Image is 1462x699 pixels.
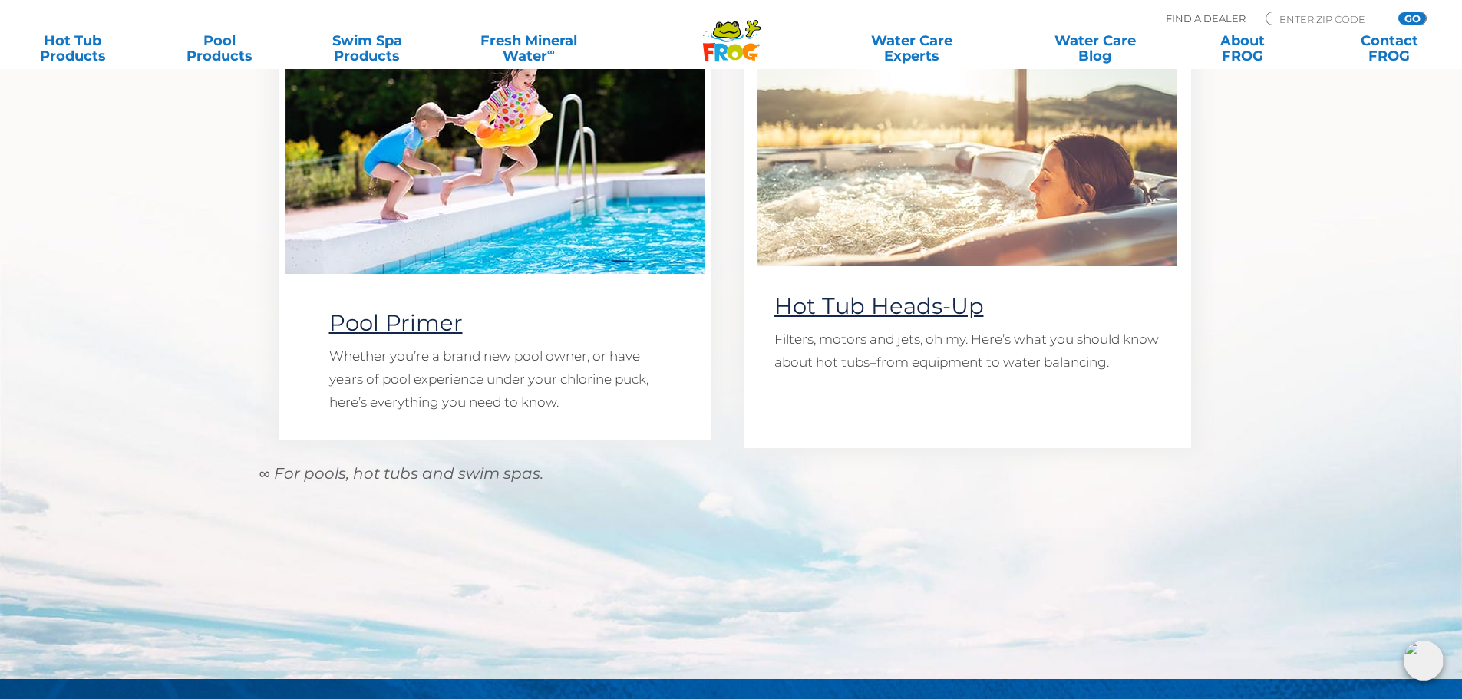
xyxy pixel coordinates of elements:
[15,33,130,64] a: Hot TubProducts
[1166,12,1246,25] p: Find A Dealer
[285,36,705,274] img: poolhome
[329,309,463,336] a: Pool Primer
[1038,33,1152,64] a: Water CareBlog
[310,33,424,64] a: Swim SpaProducts
[757,28,1177,266] img: hottubhome
[259,464,543,483] em: ∞ For pools, hot tubs and swim spas.
[1398,12,1426,25] input: GO
[329,345,662,414] p: Whether you’re a brand new pool owner, or have years of pool experience under your chlorine puck,...
[1332,33,1447,64] a: ContactFROG
[819,33,1005,64] a: Water CareExperts
[774,292,984,319] a: Hot Tub Heads-Up
[163,33,277,64] a: PoolProducts
[457,33,600,64] a: Fresh MineralWater∞
[1404,641,1444,681] img: openIcon
[774,328,1160,374] p: Filters, motors and jets, oh my. Here’s what you should know about hot tubs–from equipment to wat...
[547,45,555,58] sup: ∞
[1278,12,1381,25] input: Zip Code Form
[1185,33,1299,64] a: AboutFROG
